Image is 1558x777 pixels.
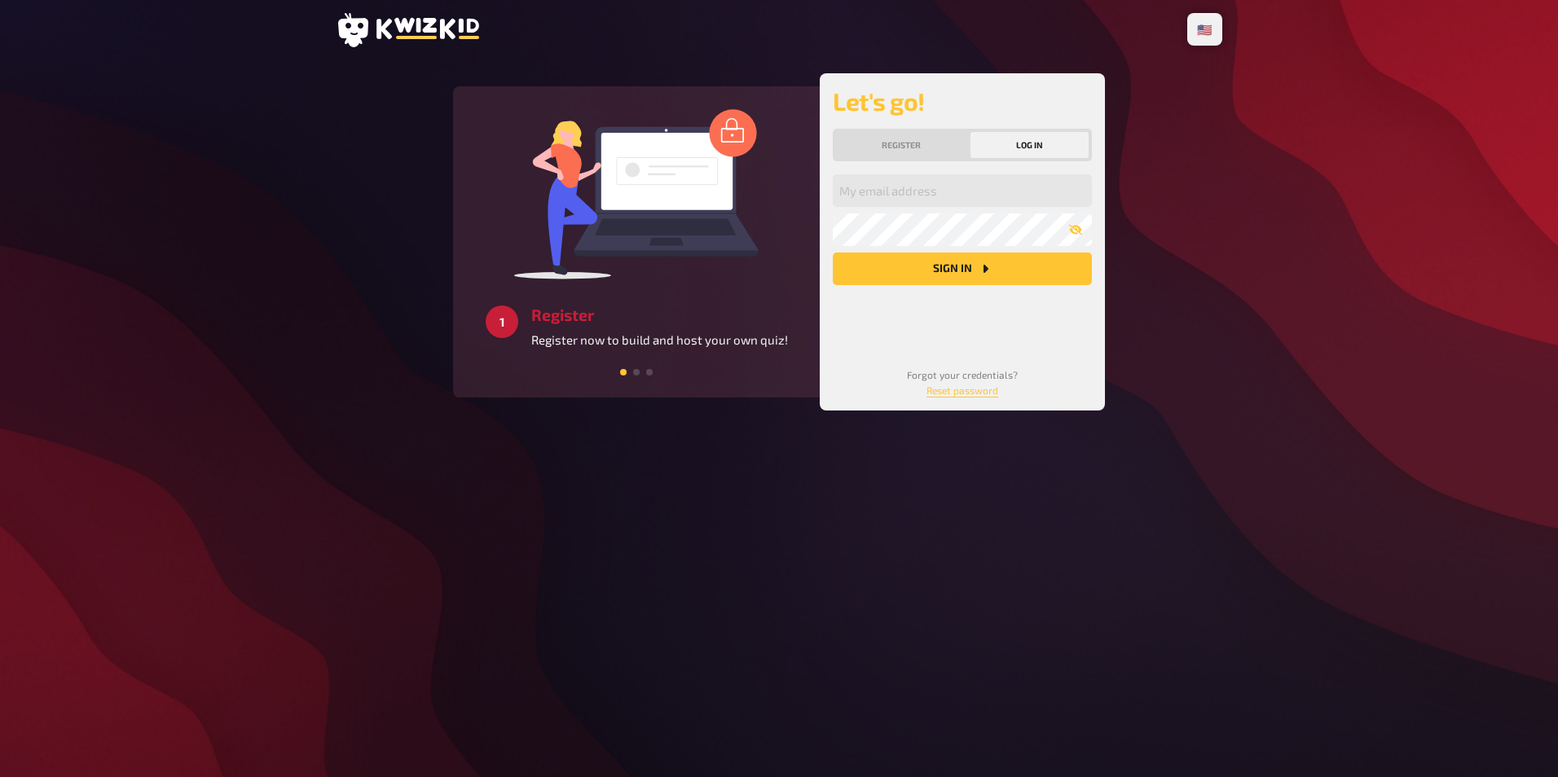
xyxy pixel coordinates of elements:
[926,384,998,396] a: Reset password
[970,132,1089,158] button: Log in
[1191,16,1219,42] li: 🇺🇸
[833,174,1092,207] input: My email address
[836,132,967,158] button: Register
[514,108,759,279] img: log in
[907,369,1018,396] small: Forgot your credentials?
[531,305,788,324] h3: Register
[486,305,518,338] div: 1
[833,252,1092,285] button: Sign in
[833,86,1092,116] h2: Let's go!
[531,331,788,349] p: Register now to build and host your own quiz!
